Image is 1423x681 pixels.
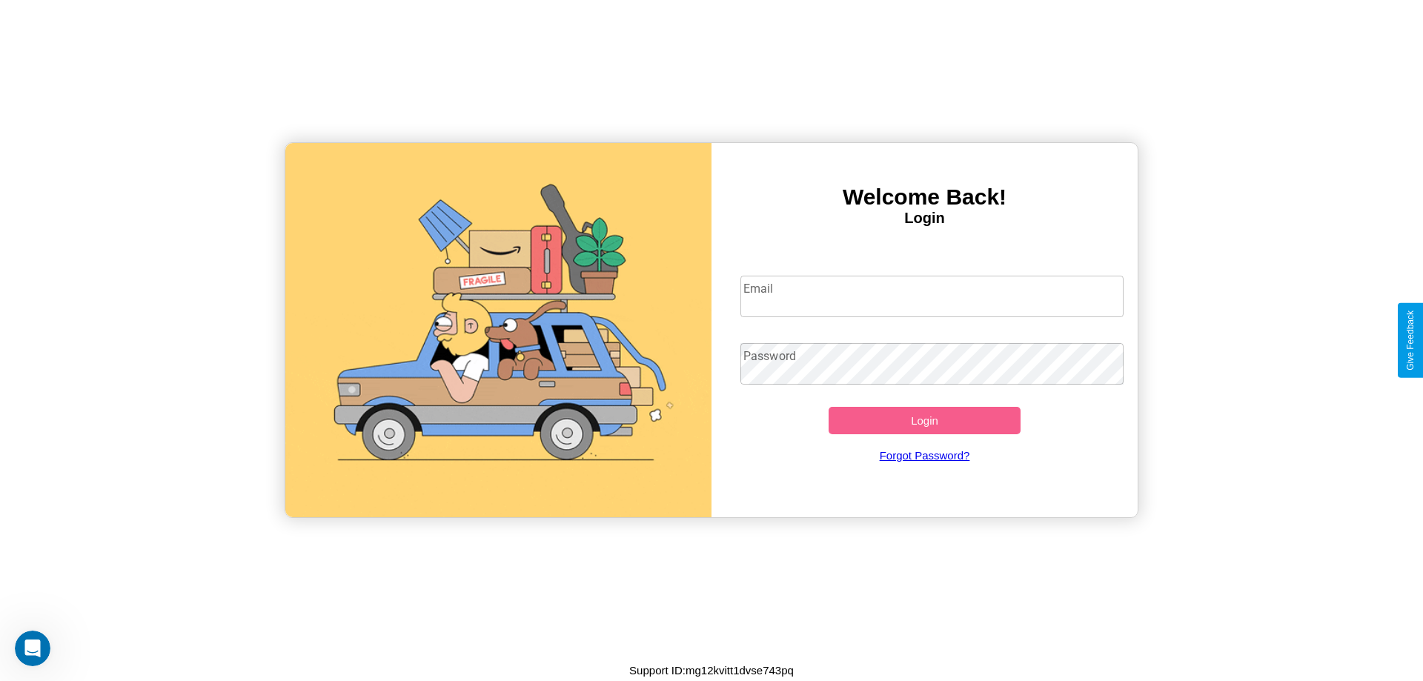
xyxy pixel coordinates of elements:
[1405,310,1416,371] div: Give Feedback
[285,143,711,517] img: gif
[733,434,1117,476] a: Forgot Password?
[711,210,1138,227] h4: Login
[829,407,1021,434] button: Login
[15,631,50,666] iframe: Intercom live chat
[629,660,794,680] p: Support ID: mg12kvitt1dvse743pq
[711,185,1138,210] h3: Welcome Back!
